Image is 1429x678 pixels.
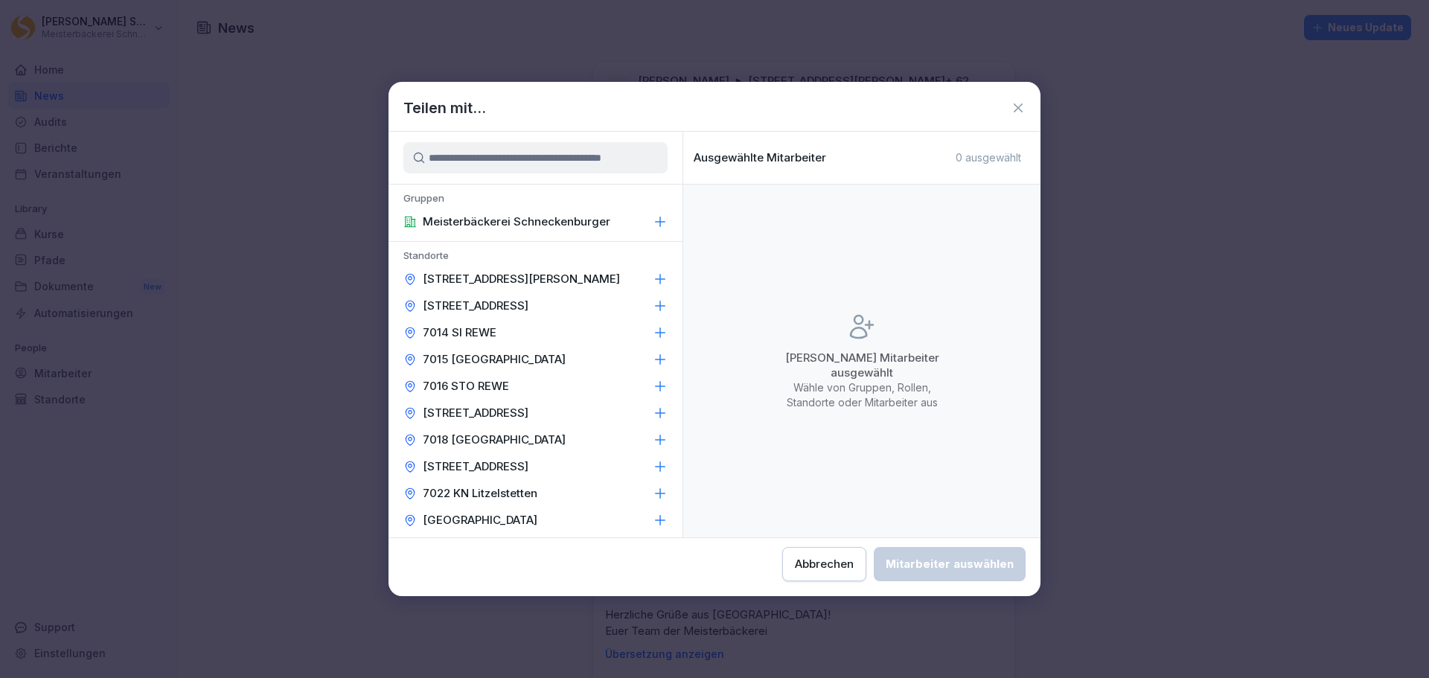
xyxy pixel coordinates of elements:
[389,249,682,266] p: Standorte
[874,547,1026,581] button: Mitarbeiter auswählen
[403,97,486,119] h1: Teilen mit...
[423,406,528,420] p: [STREET_ADDRESS]
[389,192,682,208] p: Gruppen
[782,547,866,581] button: Abbrechen
[956,151,1021,164] p: 0 ausgewählt
[423,352,566,367] p: 7015 [GEOGRAPHIC_DATA]
[773,380,951,410] p: Wähle von Gruppen, Rollen, Standorte oder Mitarbeiter aus
[423,513,537,528] p: [GEOGRAPHIC_DATA]
[795,556,854,572] div: Abbrechen
[423,432,566,447] p: 7018 [GEOGRAPHIC_DATA]
[886,556,1014,572] div: Mitarbeiter auswählen
[423,459,528,474] p: [STREET_ADDRESS]
[423,214,610,229] p: Meisterbäckerei Schneckenburger
[423,272,620,287] p: [STREET_ADDRESS][PERSON_NAME]
[423,325,496,340] p: 7014 SI REWE
[423,486,537,501] p: 7022 KN Litzelstetten
[423,298,528,313] p: [STREET_ADDRESS]
[423,379,509,394] p: 7016 STO REWE
[773,351,951,380] p: [PERSON_NAME] Mitarbeiter ausgewählt
[694,151,826,164] p: Ausgewählte Mitarbeiter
